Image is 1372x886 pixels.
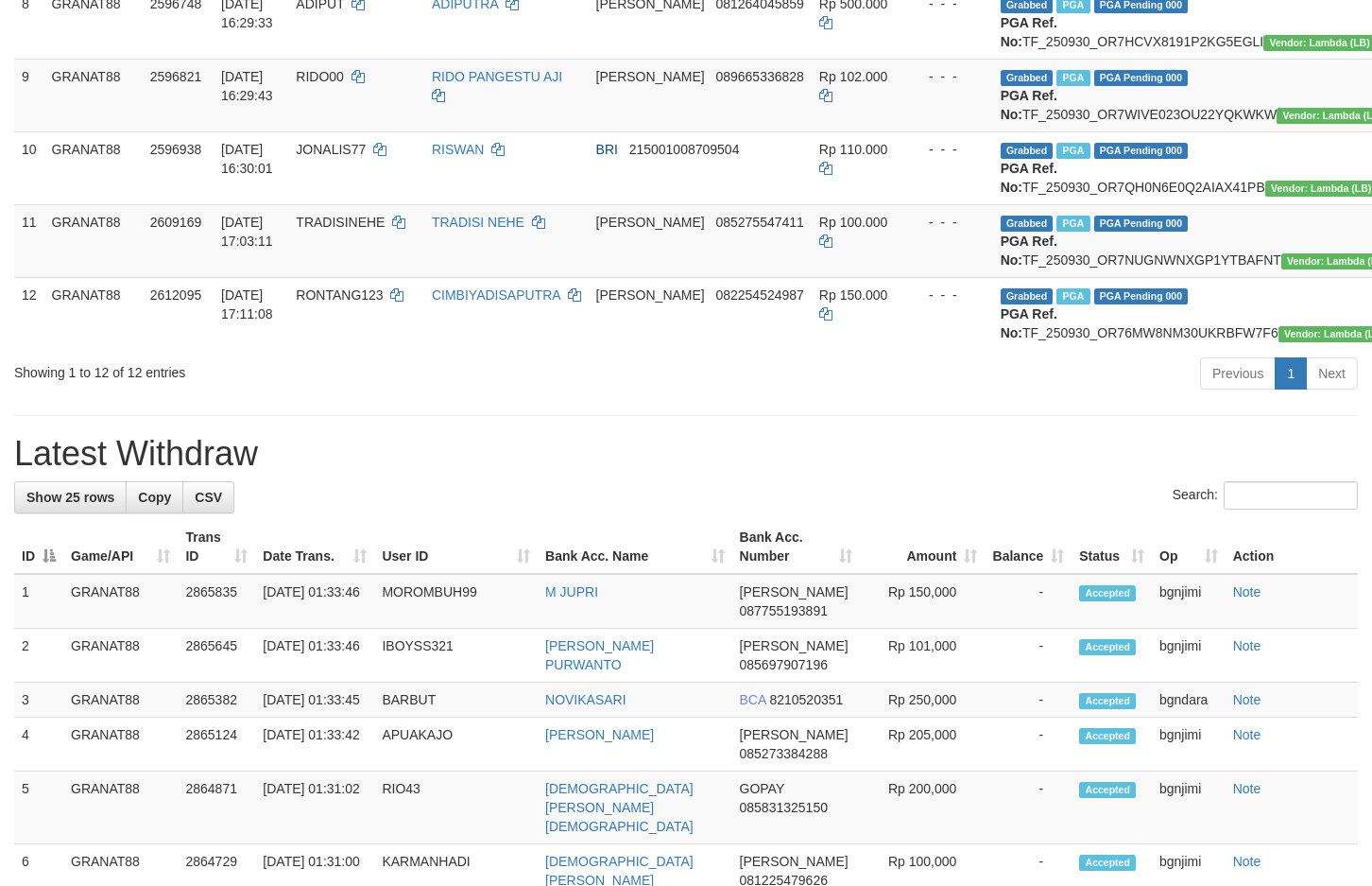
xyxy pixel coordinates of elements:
[432,287,560,303] a: CIMBIYADISAPUTRA
[1056,288,1089,304] span: Marked by bgndedek
[14,435,1358,473] h1: Latest Withdraw
[1001,143,1054,159] span: Grabbed
[1233,638,1261,653] a: Note
[1079,639,1136,655] span: Accepted
[178,629,255,683] td: 2865645
[374,772,538,844] td: RIO43
[596,142,618,157] span: BRI
[740,584,849,599] span: [PERSON_NAME]
[150,287,202,303] span: 2612095
[195,490,222,505] span: CSV
[732,520,860,574] th: Bank Acc. Number: activate to sort column ascending
[1001,306,1057,340] b: PGA Ref. No:
[1056,70,1089,86] span: Marked by bgndedek
[374,683,538,718] td: BARBUT
[432,69,562,84] a: RIDO PANGESTU AJI
[914,140,986,159] div: - - -
[182,481,234,513] a: CSV
[63,718,178,772] td: GRANAT88
[819,215,887,230] span: Rp 100.000
[1072,520,1152,574] th: Status: activate to sort column ascending
[1079,728,1136,744] span: Accepted
[150,142,202,157] span: 2596938
[596,215,705,230] span: [PERSON_NAME]
[545,692,626,707] a: NOVIKASARI
[740,657,828,672] span: Copy 085697907196 to clipboard
[1233,781,1261,796] a: Note
[63,772,178,844] td: GRANAT88
[1173,481,1358,510] label: Search:
[14,204,44,277] td: 11
[1079,693,1136,709] span: Accepted
[740,746,828,761] span: Copy 085273384288 to clipboard
[1001,216,1054,232] span: Grabbed
[715,287,803,303] span: Copy 082254524987 to clipboard
[1233,584,1261,599] a: Note
[255,772,374,844] td: [DATE] 01:31:02
[1152,520,1226,574] th: Op: activate to sort column ascending
[1224,481,1358,510] input: Search:
[178,520,255,574] th: Trans ID: activate to sort column ascending
[1094,70,1189,86] span: PGA Pending
[629,142,740,157] span: Copy 215001008709504 to clipboard
[914,286,986,304] div: - - -
[14,356,557,382] div: Showing 1 to 12 of 12 entries
[860,574,986,629] td: Rp 150,000
[178,574,255,629] td: 2865835
[26,490,114,505] span: Show 25 rows
[255,629,374,683] td: [DATE] 01:33:46
[860,629,986,683] td: Rp 101,000
[221,215,273,249] span: [DATE] 17:03:11
[1226,520,1358,574] th: Action
[14,629,63,683] td: 2
[985,520,1072,574] th: Balance: activate to sort column ascending
[1056,216,1089,232] span: Marked by bgndedek
[150,215,202,230] span: 2609169
[1079,782,1136,798] span: Accepted
[1152,718,1226,772] td: bgnjimi
[296,287,383,303] span: RONTANG123
[740,603,828,618] span: Copy 087755193891 to clipboard
[740,800,828,815] span: Copy 085831325150 to clipboard
[296,142,366,157] span: JONALIS77
[914,67,986,86] div: - - -
[14,718,63,772] td: 4
[374,520,538,574] th: User ID: activate to sort column ascending
[44,204,143,277] td: GRANAT88
[432,215,524,230] a: TRADISI NEHE
[1233,692,1261,707] a: Note
[860,772,986,844] td: Rp 200,000
[715,215,803,230] span: Copy 085275547411 to clipboard
[1152,629,1226,683] td: bgnjimi
[178,683,255,718] td: 2865382
[255,718,374,772] td: [DATE] 01:33:42
[819,69,887,84] span: Rp 102.000
[178,772,255,844] td: 2864871
[178,718,255,772] td: 2865124
[1001,88,1057,122] b: PGA Ref. No:
[740,781,784,796] span: GOPAY
[14,481,127,513] a: Show 25 rows
[985,629,1072,683] td: -
[150,69,202,84] span: 2596821
[14,772,63,844] td: 5
[1001,161,1057,195] b: PGA Ref. No:
[374,574,538,629] td: MOROMBUH99
[740,854,849,869] span: [PERSON_NAME]
[1079,585,1136,601] span: Accepted
[63,629,178,683] td: GRANAT88
[860,520,986,574] th: Amount: activate to sort column ascending
[296,69,344,84] span: RIDO00
[1001,15,1057,49] b: PGA Ref. No:
[545,781,694,834] a: [DEMOGRAPHIC_DATA][PERSON_NAME][DEMOGRAPHIC_DATA]
[1094,143,1189,159] span: PGA Pending
[126,481,183,513] a: Copy
[44,131,143,204] td: GRANAT88
[985,574,1072,629] td: -
[14,59,44,131] td: 9
[740,692,766,707] span: BCA
[740,638,849,653] span: [PERSON_NAME]
[374,629,538,683] td: IBOYSS321
[1275,357,1307,390] a: 1
[296,215,385,230] span: TRADISINEHE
